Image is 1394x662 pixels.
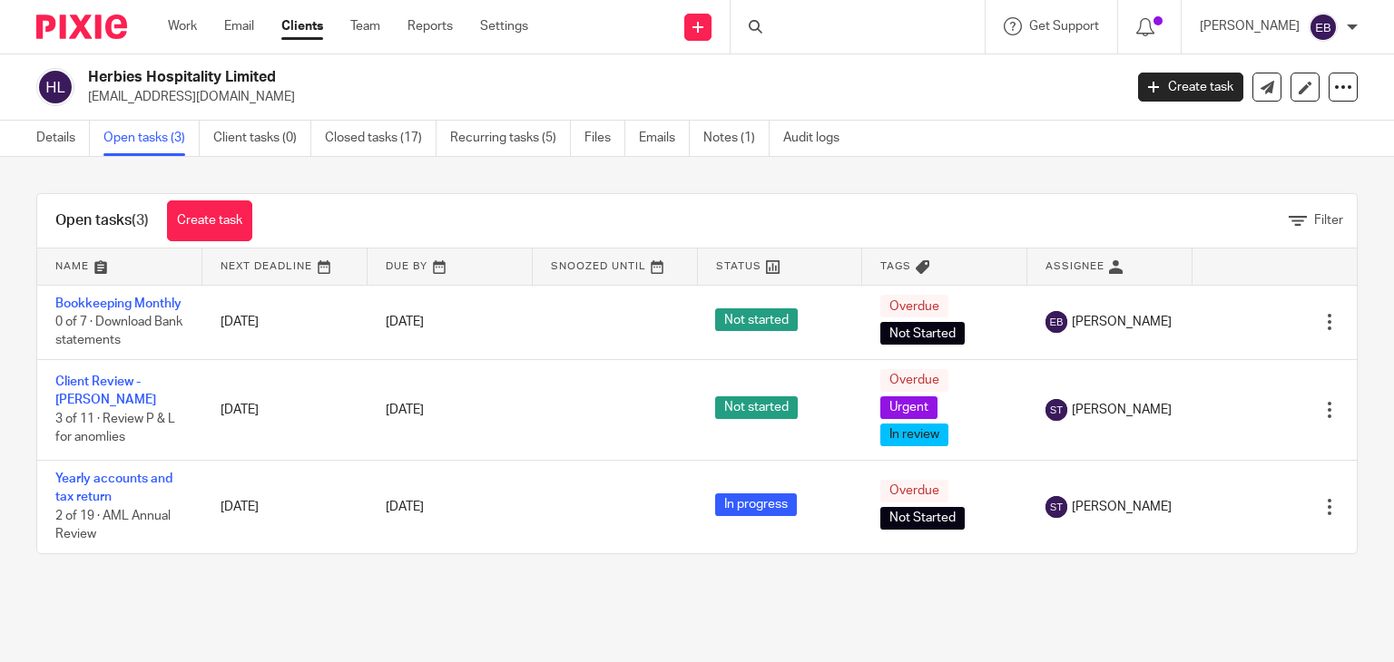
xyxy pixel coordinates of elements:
[880,507,965,530] span: Not Started
[36,15,127,39] img: Pixie
[202,460,368,552] td: [DATE]
[325,121,437,156] a: Closed tasks (17)
[167,200,252,241] a: Create task
[715,396,798,419] span: Not started
[386,316,424,328] span: [DATE]
[88,88,1111,106] p: [EMAIL_ADDRESS][DOMAIN_NAME]
[703,121,770,156] a: Notes (1)
[202,359,368,460] td: [DATE]
[1045,399,1067,421] img: svg%3E
[480,17,528,35] a: Settings
[1138,73,1243,102] a: Create task
[880,295,948,317] span: Overdue
[103,121,200,156] a: Open tasks (3)
[386,404,424,416] span: [DATE]
[880,261,911,271] span: Tags
[1072,498,1172,516] span: [PERSON_NAME]
[168,17,197,35] a: Work
[715,308,798,331] span: Not started
[55,316,182,347] span: 0 of 7 · Download Bank statements
[55,472,172,503] a: Yearly accounts and tax return
[88,68,907,87] h2: Herbies Hospitality Limited
[407,17,453,35] a: Reports
[213,121,311,156] a: Client tasks (0)
[55,413,175,444] span: 3 of 11 · Review P & L for anomlies
[36,121,90,156] a: Details
[880,322,965,345] span: Not Started
[584,121,625,156] a: Files
[551,261,646,271] span: Snoozed Until
[1072,313,1172,331] span: [PERSON_NAME]
[639,121,690,156] a: Emails
[880,480,948,502] span: Overdue
[281,17,323,35] a: Clients
[1309,13,1338,42] img: svg%3E
[36,68,74,106] img: svg%3E
[55,297,182,310] a: Bookkeeping Monthly
[783,121,853,156] a: Audit logs
[1314,214,1343,227] span: Filter
[202,285,368,359] td: [DATE]
[1045,311,1067,333] img: svg%3E
[55,510,171,541] span: 2 of 19 · AML Annual Review
[880,396,938,419] span: Urgent
[1045,496,1067,518] img: svg%3E
[350,17,380,35] a: Team
[55,211,149,230] h1: Open tasks
[880,423,948,446] span: In review
[224,17,254,35] a: Email
[1072,401,1172,419] span: [PERSON_NAME]
[450,121,571,156] a: Recurring tasks (5)
[55,375,156,406] a: Client Review - [PERSON_NAME]
[386,501,424,513] span: [DATE]
[880,369,948,392] span: Overdue
[715,493,797,516] span: In progress
[1029,20,1099,33] span: Get Support
[716,261,761,271] span: Status
[1200,17,1300,35] p: [PERSON_NAME]
[132,213,149,228] span: (3)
